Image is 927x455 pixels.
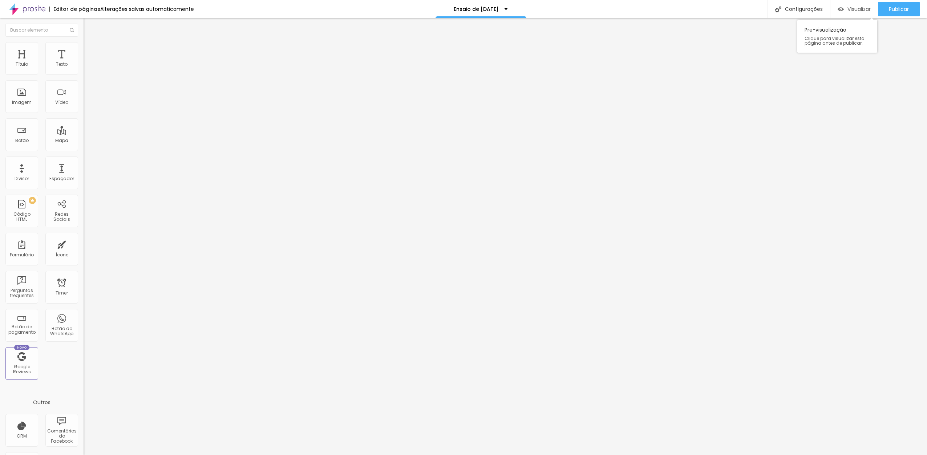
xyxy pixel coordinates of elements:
[14,345,30,350] div: Novo
[47,428,76,444] div: Comentários do Facebook
[454,7,499,12] p: Ensaio de [DATE]
[847,6,871,12] span: Visualizar
[12,100,32,105] div: Imagem
[47,212,76,222] div: Redes Sociais
[7,212,36,222] div: Código HTML
[889,6,909,12] span: Publicar
[56,252,68,257] div: Ícone
[775,6,781,12] img: Icone
[17,434,27,439] div: CRM
[10,252,34,257] div: Formulário
[49,7,100,12] div: Editor de páginas
[830,2,878,16] button: Visualizar
[15,176,29,181] div: Divisor
[15,138,29,143] div: Botão
[100,7,194,12] div: Alterações salvas automaticamente
[805,36,870,45] span: Clique para visualizar esta página antes de publicar.
[56,291,68,296] div: Timer
[70,28,74,32] img: Icone
[7,364,36,375] div: Google Reviews
[16,62,28,67] div: Título
[84,18,927,455] iframe: Editor
[55,138,68,143] div: Mapa
[7,324,36,335] div: Botão de pagamento
[878,2,920,16] button: Publicar
[55,100,68,105] div: Vídeo
[797,20,877,53] div: Pre-visualização
[49,176,74,181] div: Espaçador
[47,326,76,337] div: Botão do WhatsApp
[5,24,78,37] input: Buscar elemento
[7,288,36,298] div: Perguntas frequentes
[838,6,844,12] img: view-1.svg
[56,62,68,67] div: Texto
